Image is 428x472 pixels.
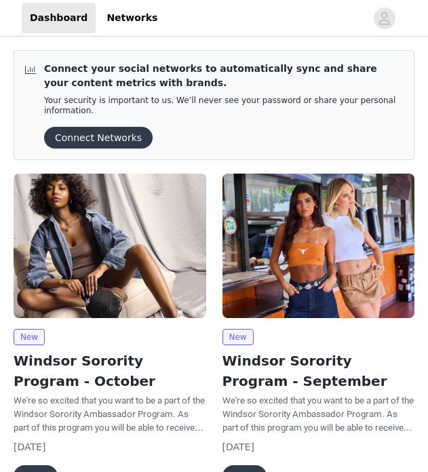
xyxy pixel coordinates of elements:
[22,3,96,33] a: Dashboard
[378,7,391,29] div: avatar
[222,329,254,345] span: New
[222,441,254,452] span: [DATE]
[14,174,206,318] img: Windsor
[44,62,403,90] p: Connect your social networks to automatically sync and share your content metrics with brands.
[14,395,205,460] span: We're so excited that you want to be a part of the Windsor Sorority Ambassador Program. As part o...
[222,395,414,460] span: We're so excited that you want to be a part of the Windsor Sorority Ambassador Program. As part o...
[222,174,415,318] img: Windsor
[14,329,45,345] span: New
[14,351,206,391] h2: Windsor Sorority Program - October
[98,3,166,33] a: Networks
[14,441,45,452] span: [DATE]
[222,351,415,391] h2: Windsor Sorority Program - September
[44,96,403,116] p: Your security is important to us. We’ll never see your password or share your personal information.
[44,127,153,149] button: Connect Networks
